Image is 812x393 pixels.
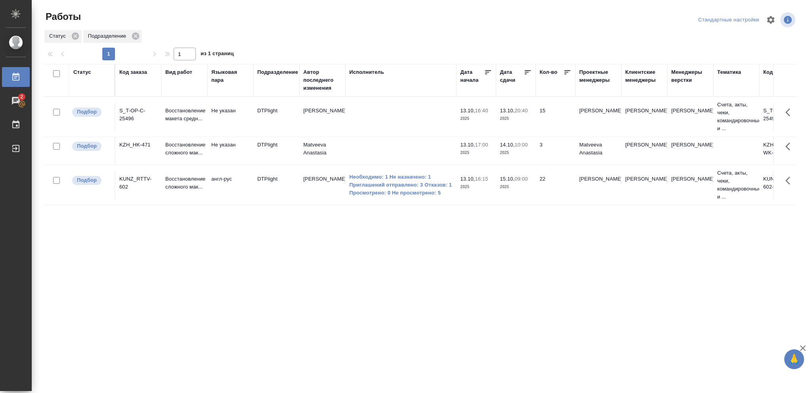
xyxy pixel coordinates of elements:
[717,68,741,76] div: Тематика
[83,30,142,43] div: Подразделение
[211,68,249,84] div: Языковая пара
[349,173,452,197] a: Необходимо: 1 Не назначено: 1 Приглашений отправлено: 3 Отказов: 1 Просмотрено: 0 Не просмотрено: 5
[460,108,475,114] p: 13.10,
[77,108,97,116] p: Подбор
[73,68,91,76] div: Статус
[784,349,804,369] button: 🙏
[500,115,532,123] p: 2025
[165,107,203,123] p: Восстановление макета средн...
[88,32,129,40] p: Подразделение
[44,10,81,23] span: Работы
[460,176,475,182] p: 13.10,
[500,68,524,84] div: Дата сдачи
[253,137,299,165] td: DTPlight
[460,115,492,123] p: 2025
[761,10,780,29] span: Настроить таблицу
[257,68,298,76] div: Подразделение
[575,137,621,165] td: Matveeva Anastasia
[717,169,755,201] p: Счета, акты, чеки, командировочные и ...
[71,175,111,186] div: Можно подбирать исполнителей
[460,142,475,148] p: 13.10,
[475,176,488,182] p: 16:15
[763,68,794,76] div: Код работы
[671,68,709,84] div: Менеджеры верстки
[500,142,515,148] p: 14.10,
[781,137,800,156] button: Здесь прячутся важные кнопки
[671,175,709,183] p: [PERSON_NAME]
[201,49,234,60] span: из 1 страниц
[165,141,203,157] p: Восстановление сложного мак...
[77,142,97,150] p: Подбор
[253,103,299,131] td: DTPlight
[671,141,709,149] p: [PERSON_NAME]
[536,171,575,199] td: 22
[787,351,801,368] span: 🙏
[349,68,384,76] div: Исполнитель
[759,137,805,165] td: KZH_HK-471-WK-010
[2,91,30,111] a: 2
[119,107,157,123] div: S_T-OP-C-25496
[460,68,484,84] div: Дата начала
[77,176,97,184] p: Подбор
[717,101,755,133] p: Счета, акты, чеки, командировочные и ...
[207,171,253,199] td: англ-рус
[460,149,492,157] p: 2025
[759,171,805,199] td: KUNZ_RTTV-602-WK-026
[781,103,800,122] button: Здесь прячутся важные кнопки
[119,141,157,149] div: KZH_HK-471
[303,68,341,92] div: Автор последнего изменения
[299,103,345,131] td: [PERSON_NAME]
[207,103,253,131] td: Не указан
[579,68,617,84] div: Проектные менеджеры
[759,103,805,131] td: S_T-OP-C-25496-WK-007
[460,183,492,191] p: 2025
[781,171,800,190] button: Здесь прячутся важные кнопки
[696,14,761,26] div: split button
[780,12,797,27] span: Посмотреть информацию
[500,176,515,182] p: 15.10,
[207,137,253,165] td: Не указан
[536,137,575,165] td: 3
[299,171,345,199] td: [PERSON_NAME]
[119,175,157,191] div: KUNZ_RTTV-602
[515,176,528,182] p: 09:00
[44,30,82,43] div: Статус
[119,68,147,76] div: Код заказа
[475,108,488,114] p: 16:40
[71,141,111,152] div: Можно подбирать исполнителей
[165,175,203,191] p: Восстановление сложного мак...
[49,32,69,40] p: Статус
[475,142,488,148] p: 17:00
[253,171,299,199] td: DTPlight
[515,142,528,148] p: 10:00
[621,137,667,165] td: [PERSON_NAME]
[15,93,28,101] span: 2
[165,68,192,76] div: Вид работ
[540,68,557,76] div: Кол-во
[625,68,663,84] div: Клиентские менеджеры
[621,103,667,131] td: [PERSON_NAME]
[500,183,532,191] p: 2025
[536,103,575,131] td: 15
[671,107,709,115] p: [PERSON_NAME]
[71,107,111,118] div: Можно подбирать исполнителей
[575,171,621,199] td: [PERSON_NAME]
[500,108,515,114] p: 13.10,
[500,149,532,157] p: 2025
[299,137,345,165] td: Matveeva Anastasia
[621,171,667,199] td: [PERSON_NAME]
[515,108,528,114] p: 20:40
[575,103,621,131] td: [PERSON_NAME]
